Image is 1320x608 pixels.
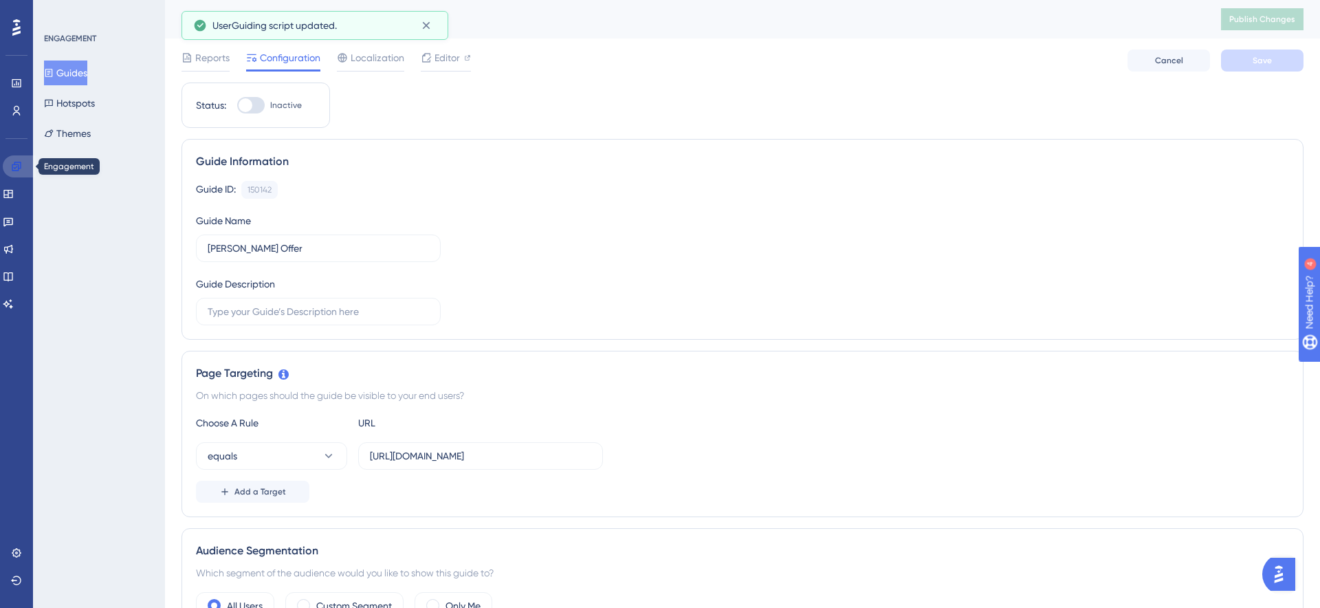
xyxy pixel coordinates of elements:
input: Type your Guide’s Name here [208,241,429,256]
input: yourwebsite.com/path [370,448,591,464]
span: Publish Changes [1229,14,1295,25]
span: UserGuiding script updated. [212,17,337,34]
span: Reports [195,50,230,66]
span: Save [1253,55,1272,66]
iframe: UserGuiding AI Assistant Launcher [1262,554,1303,595]
button: Publish Changes [1221,8,1303,30]
div: Status: [196,97,226,113]
div: Page Targeting [196,365,1289,382]
button: Guides [44,61,87,85]
div: URL [358,415,509,431]
div: Guide Information [196,153,1289,170]
div: ENGAGEMENT [44,33,96,44]
button: Hotspots [44,91,95,116]
button: equals [196,442,347,470]
span: Editor [434,50,460,66]
div: Audience Segmentation [196,543,1289,559]
span: Configuration [260,50,320,66]
div: On which pages should the guide be visible to your end users? [196,387,1289,404]
button: Save [1221,50,1303,72]
button: Cancel [1127,50,1210,72]
input: Type your Guide’s Description here [208,304,429,319]
span: Inactive [270,100,302,111]
div: Guide ID: [196,181,236,199]
div: Guide Description [196,276,275,292]
button: Themes [44,121,91,146]
div: 150142 [247,184,272,195]
span: Localization [351,50,404,66]
button: Add a Target [196,481,309,503]
div: Which segment of the audience would you like to show this guide to? [196,565,1289,581]
span: Cancel [1155,55,1183,66]
span: Add a Target [234,486,286,497]
div: 4 [96,7,100,18]
div: Choose A Rule [196,415,347,431]
span: Need Help? [32,3,86,20]
div: [PERSON_NAME] Offer [181,10,1187,29]
span: equals [208,448,237,464]
div: Guide Name [196,213,251,229]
